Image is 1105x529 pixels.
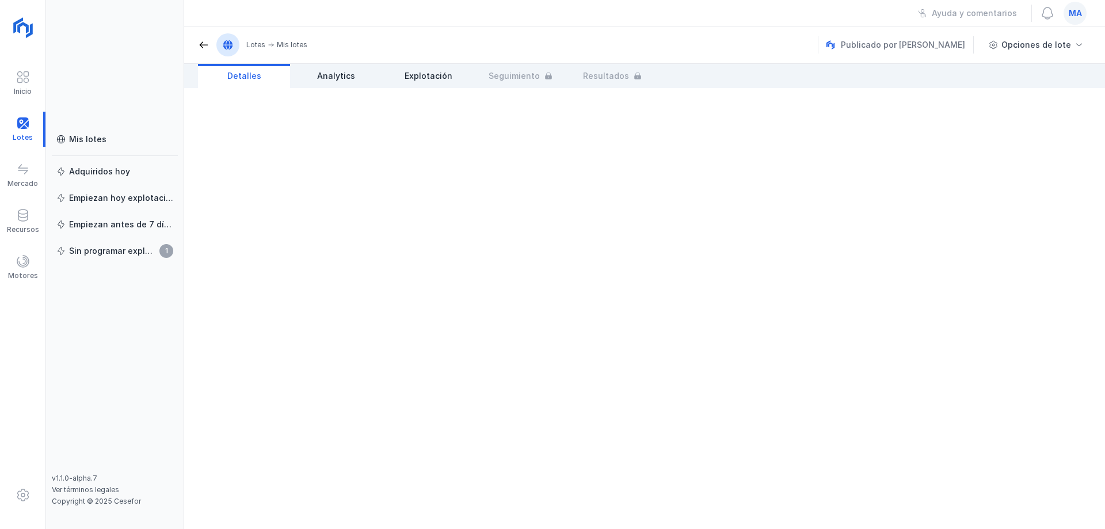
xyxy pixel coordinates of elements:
[277,40,307,50] div: Mis lotes
[7,225,39,234] div: Recursos
[69,219,173,230] div: Empiezan antes de 7 días
[826,36,976,54] div: Publicado por [PERSON_NAME]
[227,70,261,82] span: Detalles
[489,70,540,82] span: Seguimiento
[198,64,290,88] a: Detalles
[1001,39,1071,51] div: Opciones de lote
[52,485,119,494] a: Ver términos legales
[474,64,566,88] a: Seguimiento
[317,70,355,82] span: Analytics
[290,64,382,88] a: Analytics
[583,70,629,82] span: Resultados
[52,474,178,483] div: v1.1.0-alpha.7
[8,271,38,280] div: Motores
[382,64,474,88] a: Explotación
[52,161,178,182] a: Adquiridos hoy
[52,129,178,150] a: Mis lotes
[52,241,178,261] a: Sin programar explotación1
[69,134,106,145] div: Mis lotes
[159,244,173,258] span: 1
[932,7,1017,19] div: Ayuda y comentarios
[566,64,658,88] a: Resultados
[52,188,178,208] a: Empiezan hoy explotación
[405,70,452,82] span: Explotación
[69,192,173,204] div: Empiezan hoy explotación
[9,13,37,42] img: logoRight.svg
[1069,7,1082,19] span: ma
[246,40,265,50] div: Lotes
[69,166,130,177] div: Adquiridos hoy
[7,179,38,188] div: Mercado
[52,214,178,235] a: Empiezan antes de 7 días
[52,497,178,506] div: Copyright © 2025 Cesefor
[826,40,835,50] img: nemus.svg
[14,87,32,96] div: Inicio
[910,3,1024,23] button: Ayuda y comentarios
[69,245,156,257] div: Sin programar explotación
